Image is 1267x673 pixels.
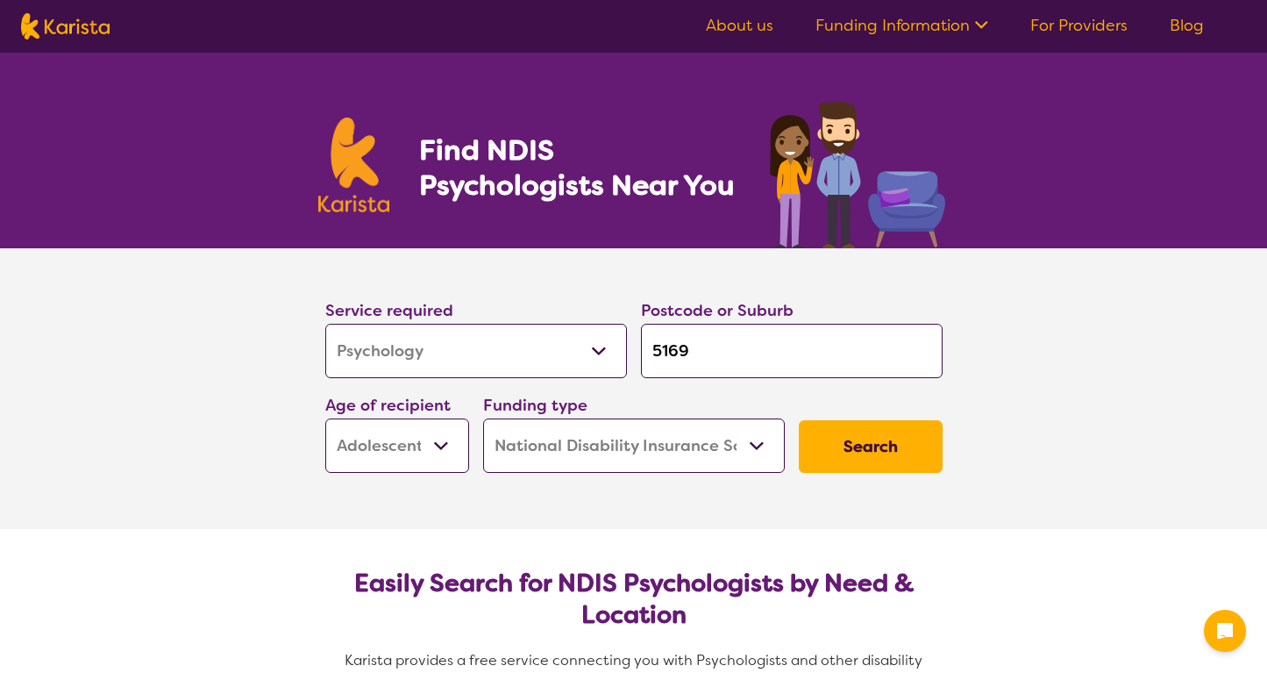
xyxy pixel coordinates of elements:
[706,15,773,36] a: About us
[815,15,988,36] a: Funding Information
[764,95,950,248] img: psychology
[318,118,390,212] img: Karista logo
[21,13,110,39] img: Karista logo
[1030,15,1128,36] a: For Providers
[339,568,929,631] h2: Easily Search for NDIS Psychologists by Need & Location
[325,300,453,321] label: Service required
[641,324,943,378] input: Type
[483,395,587,416] label: Funding type
[325,395,451,416] label: Age of recipient
[799,420,943,473] button: Search
[641,300,794,321] label: Postcode or Suburb
[1170,15,1204,36] a: Blog
[419,132,744,203] h1: Find NDIS Psychologists Near You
